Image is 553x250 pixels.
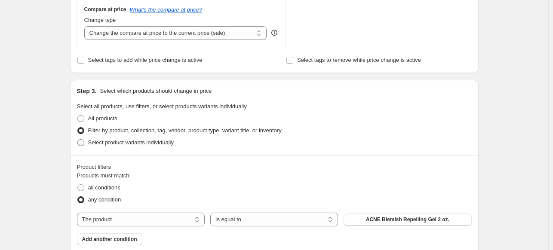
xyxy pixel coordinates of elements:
span: ACNE Blemish Repelling Gel 2 oz. [366,216,449,223]
span: any condition [88,196,121,203]
span: All products [88,115,117,122]
span: Select all products, use filters, or select products variants individually [77,103,247,110]
h2: Step 3. [77,87,97,95]
span: Select tags to remove while price change is active [297,57,421,63]
p: Select which products should change in price [100,87,212,95]
button: Add another condition [77,233,142,245]
span: Add another condition [82,236,137,243]
span: Select tags to add while price change is active [88,57,203,63]
span: Filter by product, collection, tag, vendor, product type, variant title, or inventory [88,127,282,134]
div: help [270,28,279,37]
h3: Compare at price [84,6,126,13]
div: Product filters [77,163,472,171]
span: Select product variants individually [88,139,174,146]
button: ACNE Blemish Repelling Gel 2 oz. [344,213,471,226]
button: What's the compare at price? [130,6,203,13]
span: all conditions [88,184,120,191]
span: Change type [84,17,116,23]
span: Products must match: [77,172,131,179]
